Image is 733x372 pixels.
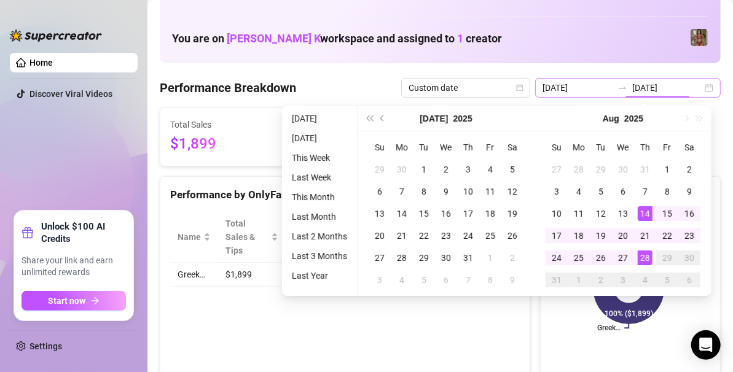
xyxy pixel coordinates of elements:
[413,136,435,158] th: Tu
[612,225,634,247] td: 2025-08-20
[369,136,391,158] th: Su
[598,324,621,333] text: Greek…
[546,269,568,291] td: 2025-08-31
[682,206,697,221] div: 16
[632,81,702,95] input: End date
[656,247,678,269] td: 2025-08-29
[394,273,409,287] div: 4
[170,133,282,156] span: $1,899
[479,269,501,291] td: 2025-08-08
[287,268,352,283] li: Last Year
[483,273,498,287] div: 8
[394,162,409,177] div: 30
[461,206,476,221] div: 17
[479,225,501,247] td: 2025-07-25
[594,250,608,265] div: 26
[612,180,634,203] td: 2025-08-06
[612,247,634,269] td: 2025-08-27
[22,291,126,311] button: Start nowarrow-right
[590,203,612,225] td: 2025-08-12
[435,180,457,203] td: 2025-07-09
[691,29,708,46] img: Greek
[656,136,678,158] th: Fr
[479,247,501,269] td: 2025-08-01
[479,158,501,180] td: 2025-07-04
[501,158,523,180] td: 2025-07-05
[369,247,391,269] td: 2025-07-27
[616,273,630,287] div: 3
[656,158,678,180] td: 2025-08-01
[29,341,62,351] a: Settings
[172,32,502,45] h1: You are on workspace and assigned to creator
[571,206,586,221] div: 11
[546,225,568,247] td: 2025-08-17
[678,247,700,269] td: 2025-08-30
[391,203,413,225] td: 2025-07-14
[682,162,697,177] div: 2
[638,228,653,243] div: 21
[617,83,627,93] span: swap-right
[218,263,286,287] td: $1,899
[372,228,387,243] div: 20
[178,230,201,244] span: Name
[638,273,653,287] div: 4
[417,228,431,243] div: 22
[409,79,523,97] span: Custom date
[678,136,700,158] th: Sa
[546,203,568,225] td: 2025-08-10
[505,162,520,177] div: 5
[372,250,387,265] div: 27
[549,206,564,221] div: 10
[568,225,590,247] td: 2025-08-18
[590,158,612,180] td: 2025-07-29
[435,203,457,225] td: 2025-07-16
[413,180,435,203] td: 2025-07-08
[457,203,479,225] td: 2025-07-17
[634,180,656,203] td: 2025-08-07
[590,247,612,269] td: 2025-08-26
[546,247,568,269] td: 2025-08-24
[483,162,498,177] div: 4
[439,273,453,287] div: 6
[22,227,34,239] span: gift
[170,263,218,287] td: Greek…
[439,250,453,265] div: 30
[612,158,634,180] td: 2025-07-30
[41,220,126,245] strong: Unlock $100 AI Credits
[594,184,608,199] div: 5
[571,250,586,265] div: 25
[505,273,520,287] div: 9
[461,228,476,243] div: 24
[287,209,352,224] li: Last Month
[682,250,697,265] div: 30
[612,203,634,225] td: 2025-08-13
[457,180,479,203] td: 2025-07-10
[616,250,630,265] div: 27
[439,228,453,243] div: 23
[461,250,476,265] div: 31
[656,203,678,225] td: 2025-08-15
[501,136,523,158] th: Sa
[682,184,697,199] div: 9
[568,158,590,180] td: 2025-07-28
[10,29,102,42] img: logo-BBDzfeDw.svg
[479,180,501,203] td: 2025-07-11
[656,180,678,203] td: 2025-08-08
[505,250,520,265] div: 2
[678,158,700,180] td: 2025-08-02
[660,162,675,177] div: 1
[656,269,678,291] td: 2025-09-05
[160,79,296,96] h4: Performance Breakdown
[391,136,413,158] th: Mo
[170,212,218,263] th: Name
[634,158,656,180] td: 2025-07-31
[568,180,590,203] td: 2025-08-04
[461,273,476,287] div: 7
[546,180,568,203] td: 2025-08-03
[660,206,675,221] div: 15
[391,180,413,203] td: 2025-07-07
[612,269,634,291] td: 2025-09-03
[29,89,112,99] a: Discover Viral Videos
[453,106,472,131] button: Choose a year
[616,206,630,221] div: 13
